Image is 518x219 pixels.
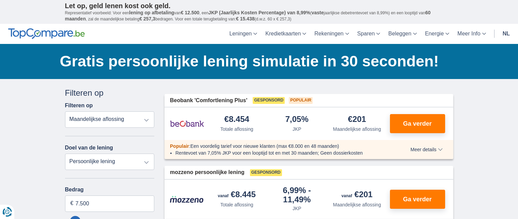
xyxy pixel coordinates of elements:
a: Leningen [225,24,261,44]
span: € 15.438 [236,16,255,21]
span: JKP (Jaarlijks Kosten Percentage) van 8,99% [208,10,310,15]
div: JKP [293,205,301,212]
a: Energie [421,24,453,44]
p: Representatief voorbeeld: Voor een van , een ( jaarlijkse debetrentevoet van 8,99%) en een loopti... [65,10,453,22]
div: JKP [293,126,301,132]
div: 6,99% [270,186,325,204]
span: Gesponsord [253,97,285,104]
label: Filteren op [65,103,93,109]
div: : [164,143,391,150]
span: Meer details [410,147,442,152]
img: product.pl.alt Mozzeno [170,195,204,203]
span: 60 maanden [65,10,431,21]
a: Rekeningen [310,24,353,44]
h1: Gratis persoonlijke lening simulatie in 30 seconden! [60,51,453,72]
label: Bedrag [65,187,155,193]
div: Totale aflossing [220,201,253,208]
span: Ga verder [403,196,431,202]
div: €8.454 [224,115,249,124]
span: Beobank 'Comfortlening Plus' [170,97,247,105]
span: Een voordelig tarief voor nieuwe klanten (max €8.000 en 48 maanden) [190,143,339,149]
div: €201 [348,115,366,124]
span: mozzeno persoonlijke lening [170,169,245,176]
button: Ga verder [390,190,445,209]
div: €8.445 [218,190,256,200]
span: Ga verder [403,121,431,127]
span: € 12.500 [181,10,200,15]
img: TopCompare [8,28,85,39]
div: Filteren op [65,87,155,99]
span: lening op afbetaling [129,10,174,15]
button: Meer details [405,147,448,152]
img: product.pl.alt Beobank [170,115,204,132]
p: Let op, geld lenen kost ook geld. [65,2,453,10]
span: Populair [289,97,313,104]
a: Kredietkaarten [261,24,310,44]
div: Totale aflossing [220,126,253,132]
div: €201 [342,190,373,200]
button: Ga verder [390,114,445,133]
div: 7,05% [285,115,309,124]
span: € [70,200,74,207]
div: Maandelijkse aflossing [333,201,381,208]
li: Rentevoet van 7,05% JKP voor een looptijd tot en met 30 maanden; Geen dossierkosten [175,150,386,156]
a: Beleggen [384,24,421,44]
span: Gesponsord [250,169,282,176]
a: Sparen [353,24,384,44]
a: Meer Info [453,24,490,44]
label: Doel van de lening [65,145,113,151]
span: vaste [312,10,324,15]
a: nl [499,24,514,44]
span: Populair [170,143,189,149]
div: Maandelijkse aflossing [333,126,381,132]
span: € 257,3 [139,16,155,21]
